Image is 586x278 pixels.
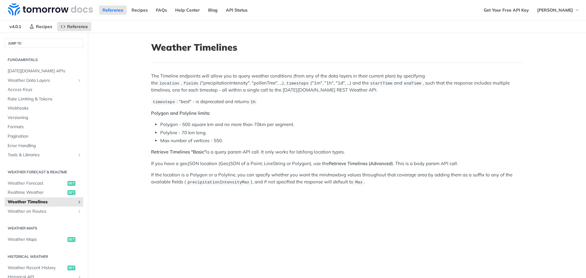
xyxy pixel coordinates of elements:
[172,5,203,15] a: Help Center
[5,169,83,175] h2: Weather Forecast & realtime
[5,67,83,76] a: [DATE][DOMAIN_NAME] APIs
[285,80,310,86] code: timesteps
[8,265,66,271] span: Weather Recent History
[26,22,56,31] a: Recipes
[5,85,83,94] a: Access Keys
[8,3,93,16] img: Tomorrow.io Weather API Docs
[153,5,170,15] a: FAQs
[8,96,82,102] span: Rate Limiting & Tokens
[151,149,206,155] strong: Retrieve Timelines "Basic"
[151,149,523,156] p: is a query param API call. It only works for lat/long location types.
[77,200,82,204] button: Show subpages for Weather Timelines
[5,179,83,188] a: Weather Forecastget
[67,190,75,195] span: get
[151,99,177,105] code: timesteps
[8,152,75,158] span: Tools & Libraries
[5,39,83,48] button: JUMP TO
[8,133,82,139] span: Pagination
[8,199,75,205] span: Weather Timelines
[8,124,82,130] span: Formats
[57,22,91,31] a: Reference
[402,80,423,86] code: endTime
[151,73,523,93] p: The Timeline endpoints will allow you to query weather conditions (from any of the data layers in...
[5,122,83,132] a: Formats
[5,263,83,273] a: Weather Recent Historyget
[8,190,66,196] span: Realtime Weather
[8,143,82,149] span: Error Handling
[151,171,523,186] p: If the location is a Polygon or a Polyline, you can specify whether you want the min/max/avg valu...
[8,105,82,111] span: Webhooks
[5,141,83,150] a: Error Handling
[151,110,210,116] strong: Polygon and Polyline limits:
[77,153,82,157] button: Show subpages for Tools & Libraries
[77,78,82,83] button: Show subpages for Weather Data Layers
[158,80,181,86] code: location
[5,235,83,244] a: Weather Mapsget
[5,104,83,113] a: Webhooks
[5,57,83,63] h2: Fundamentals
[369,80,394,86] code: startTime
[182,80,200,86] code: fields
[480,5,532,15] a: Get Your Free API Key
[205,5,221,15] a: Blog
[249,99,257,105] code: 1h
[77,209,82,214] button: Show subpages for Weather on Routes
[99,5,127,15] a: Reference
[5,113,83,122] a: Versioning
[8,180,66,186] span: Weather Forecast
[329,161,392,166] strong: Retrieve Timelines (Advanced
[67,24,88,29] span: Reference
[151,160,523,167] p: If you have a geoJSON location (GeoJSON of a Point, LineString or Polygon), use the ). This is a ...
[160,129,523,136] li: Polyline - 70 km long.
[5,95,83,104] a: Rate Limiting & Tokens
[5,254,83,259] h2: Historical Weather
[8,208,75,215] span: Weather on Routes
[534,5,583,15] button: [PERSON_NAME]
[67,237,75,242] span: get
[67,265,75,270] span: get
[151,42,523,53] h1: Weather Timelines
[5,150,83,160] a: Tools & LibrariesShow subpages for Tools & Libraries
[67,181,75,186] span: get
[5,188,83,197] a: Realtime Weatherget
[5,132,83,141] a: Pagination
[36,24,52,29] span: Recipes
[6,22,24,31] span: v4.0.1
[5,207,83,216] a: Weather on RoutesShow subpages for Weather on Routes
[186,179,251,185] code: precipitationIntensityMax
[8,87,82,93] span: Access Keys
[8,78,75,84] span: Weather Data Layers
[8,68,82,74] span: [DATE][DOMAIN_NAME] APIs
[128,5,151,15] a: Recipes
[160,121,523,128] li: Polygon - 500 square km and no more than 70km per segment.
[5,226,83,231] h2: Weather Maps
[222,5,251,15] a: API Status
[353,179,364,185] code: Max
[5,76,83,85] a: Weather Data LayersShow subpages for Weather Data Layers
[5,197,83,207] a: Weather TimelinesShow subpages for Weather Timelines
[8,115,82,121] span: Versioning
[8,236,66,243] span: Weather Maps
[151,98,523,105] p: : " " - is deprecated and returns
[181,99,190,104] em: best
[537,7,573,13] span: [PERSON_NAME]
[160,137,523,144] li: Max number of vertices - 550.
